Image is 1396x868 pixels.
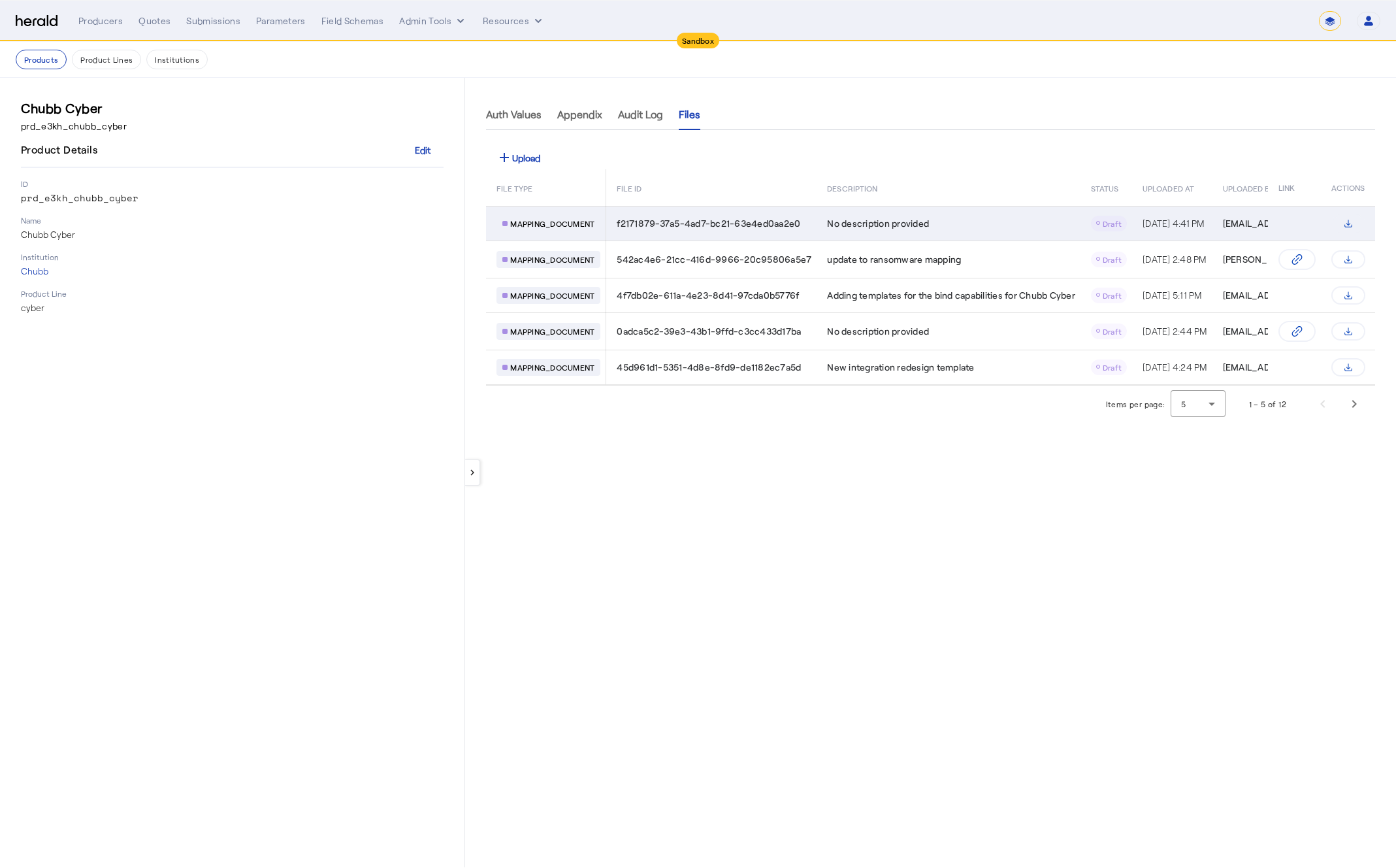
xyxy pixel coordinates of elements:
[617,289,799,302] span: 4f7db02e-611a-4e23-8d41-97cda0b5776f
[1143,181,1194,194] span: UPLOADED AT
[1143,254,1207,265] span: [DATE] 2:48 PM
[1249,397,1286,410] div: 1 – 5 of 12
[510,254,594,265] span: MAPPING_DOCUMENT
[415,143,430,157] div: Edit
[21,192,444,205] p: prd_e3kh_chubb_cyber
[1103,327,1122,336] span: Draft
[486,99,542,130] a: Auth Values
[827,217,929,230] span: No description provided
[21,120,444,133] p: prd_e3kh_chubb_cyber
[256,14,306,27] div: Parameters
[1223,289,1375,302] span: [EMAIL_ADDRESS][DOMAIN_NAME]
[399,14,467,27] button: internal dropdown menu
[510,290,594,301] span: MAPPING_DOCUMENT
[1143,361,1207,373] span: [DATE] 4:24 PM
[16,50,67,69] button: Products
[827,181,877,194] span: DESCRIPTION
[16,15,57,27] img: Herald Logo
[827,325,929,338] span: No description provided
[679,109,700,120] span: Files
[617,325,801,338] span: 0adca5c2-39e3-43b1-9ffd-c3cc433d17ba
[679,99,700,130] a: Files
[827,253,961,266] span: update to ransomware mapping
[138,14,170,27] div: Quotes
[1143,218,1205,229] span: [DATE] 4:41 PM
[1267,169,1321,206] th: Link
[21,265,444,278] p: Chubb
[483,14,545,27] button: Resources dropdown menu
[186,14,240,27] div: Submissions
[1339,388,1370,420] button: Next page
[321,14,384,27] div: Field Schemas
[1143,290,1202,301] span: [DATE] 5:11 PM
[617,181,641,194] span: FILE ID
[496,150,540,165] div: Upload
[1223,361,1375,374] span: [EMAIL_ADDRESS][DOMAIN_NAME]
[677,33,719,48] div: Sandbox
[557,109,602,120] span: Appendix
[1091,181,1119,194] span: STATUS
[72,50,141,69] button: Product Lines
[402,138,444,161] button: Edit
[510,362,594,373] span: MAPPING_DOCUMENT
[510,218,594,229] span: MAPPING_DOCUMENT
[510,326,594,337] span: MAPPING_DOCUMENT
[21,142,103,158] h4: Product Details
[21,215,444,225] p: Name
[827,361,974,374] span: New integration redesign template
[617,361,801,374] span: 45d961d1-5351-4d8e-8fd9-de1182ec7a5d
[1103,219,1122,228] span: Draft
[1106,397,1165,410] div: Items per page:
[1103,291,1122,300] span: Draft
[557,99,602,130] a: Appendix
[78,14,123,27] div: Producers
[21,301,444,314] p: cyber
[496,150,512,165] mat-icon: add
[496,181,532,194] span: FILE TYPE
[1320,169,1375,206] th: Actions
[1223,325,1375,338] span: [EMAIL_ADDRESS][DOMAIN_NAME]
[1103,363,1122,372] span: Draft
[486,109,542,120] span: Auth Values
[21,288,444,299] p: Product Line
[486,146,551,169] button: Upload
[146,50,208,69] button: Institutions
[1223,181,1274,194] span: UPLOADED BY
[21,99,444,117] h3: Chubb Cyber
[1181,399,1186,409] span: 5
[21,228,444,241] p: Chubb Cyber
[21,178,444,189] p: ID
[618,99,663,130] a: Audit Log
[21,252,444,262] p: Institution
[1143,325,1207,337] span: [DATE] 2:44 PM
[1223,217,1375,230] span: [EMAIL_ADDRESS][DOMAIN_NAME]
[618,109,663,120] span: Audit Log
[466,467,478,478] mat-icon: keyboard_arrow_left
[1103,255,1122,264] span: Draft
[827,289,1075,302] span: Adding templates for the bind capabilities for Chubb Cyber
[617,217,800,230] span: f2171879-37a5-4ad7-bc21-63e4ed0aa2e0
[617,253,811,266] span: 542ac4e6-21cc-416d-9966-20c95806a5e7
